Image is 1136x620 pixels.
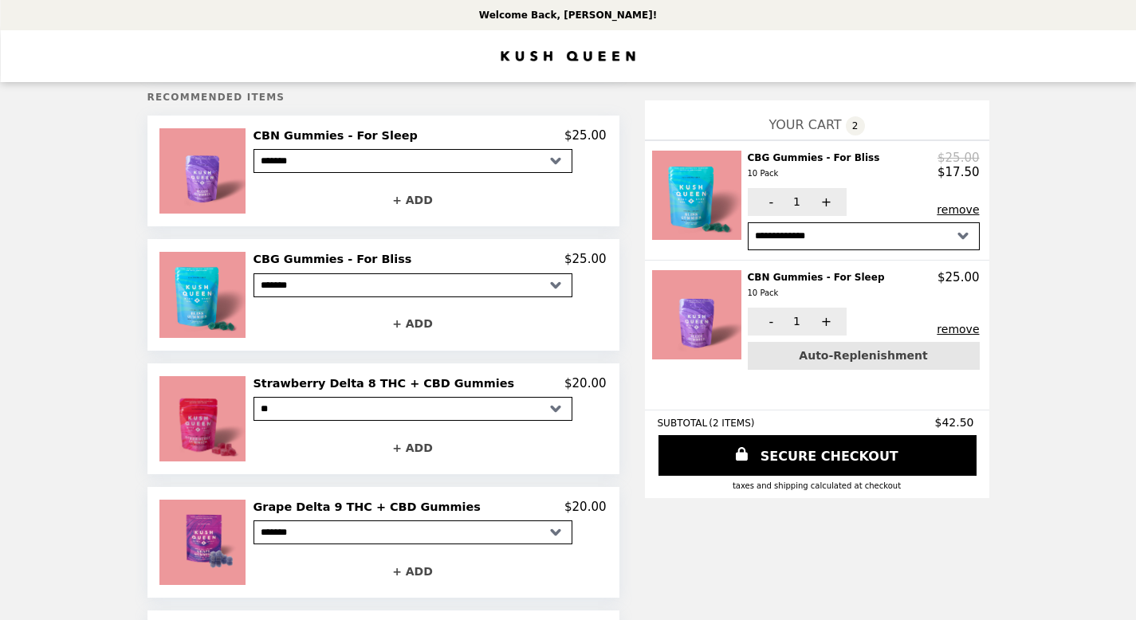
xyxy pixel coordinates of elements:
[159,376,249,461] img: Strawberry Delta 8 THC + CBD Gummies
[658,418,710,429] span: SUBTOTAL
[748,286,885,300] div: 10 Pack
[652,151,745,240] img: CBG Gummies - For Bliss
[564,376,607,390] p: $20.00
[254,149,572,173] select: Select a product variant
[793,195,800,208] span: 1
[652,270,745,359] img: CBN Gummies - For Sleep
[254,434,572,461] button: + ADD
[159,500,249,585] img: Grape Delta 9 THC + CBD Gummies
[254,310,572,338] button: + ADD
[658,481,977,490] div: Taxes and Shipping calculated at checkout
[254,252,419,266] h2: CBG Gummies - For Bliss
[254,273,572,297] select: Select a product variant
[709,418,754,429] span: ( 2 ITEMS )
[768,117,841,132] span: YOUR CART
[937,151,980,165] p: $25.00
[748,270,891,301] h2: CBN Gummies - For Sleep
[748,222,980,250] select: Select a subscription option
[254,520,572,544] select: Select a product variant
[748,167,880,181] div: 10 Pack
[937,165,980,179] p: $17.50
[937,323,979,336] button: remove
[159,128,249,214] img: CBN Gummies - For Sleep
[748,308,792,336] button: -
[159,252,249,337] img: CBG Gummies - For Bliss
[564,252,607,266] p: $25.00
[501,40,635,73] img: Brand Logo
[748,342,980,370] button: Auto-Replenishment
[748,188,792,216] button: -
[254,397,572,421] select: Select a product variant
[564,500,607,514] p: $20.00
[803,188,847,216] button: +
[254,186,572,214] button: + ADD
[937,270,980,284] p: $25.00
[254,376,521,390] h2: Strawberry Delta 8 THC + CBD Gummies
[803,308,847,336] button: +
[254,500,487,514] h2: Grape Delta 9 THC + CBD Gummies
[748,151,886,182] h2: CBG Gummies - For Bliss
[846,116,865,135] span: 2
[935,416,977,429] span: $42.50
[254,128,424,143] h2: CBN Gummies - For Sleep
[479,10,657,21] p: Welcome Back, [PERSON_NAME]!
[658,435,977,476] a: SECURE CHECKOUT
[937,203,979,216] button: remove
[564,128,607,143] p: $25.00
[793,315,800,328] span: 1
[254,557,572,585] button: + ADD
